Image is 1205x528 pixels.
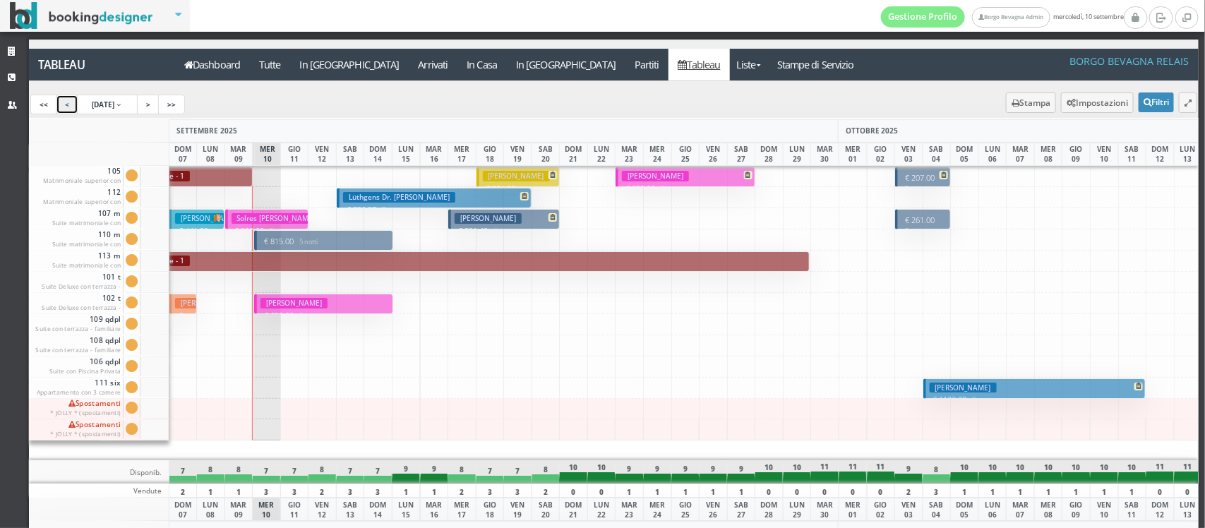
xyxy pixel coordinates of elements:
[1034,484,1063,498] div: 1
[225,209,308,229] button: Solres [PERSON_NAME] € 390.00 3 notti
[587,143,616,166] div: LUN 22
[252,484,281,498] div: 3
[699,460,728,484] div: 9
[113,167,252,187] button: Manutenzione - 1 € 0.00 27 notti
[1090,143,1119,166] div: VEN 10
[1062,498,1091,521] div: GIO 09
[364,484,392,498] div: 3
[923,378,1146,399] button: [PERSON_NAME] € 1123.20 8 notti
[33,336,123,355] span: 108 qdpl
[392,143,421,166] div: LUN 15
[175,310,192,354] p: € 236.00
[32,251,124,272] span: 113 m
[294,237,318,246] small: 5 notti
[839,484,868,498] div: 0
[364,460,392,484] div: 7
[671,484,700,498] div: 1
[1174,143,1203,166] div: LUN 13
[905,174,940,194] small: 2 notti
[254,230,393,251] button: € 815.00 5 notti 2 Adulti
[336,460,365,484] div: 7
[1006,498,1035,521] div: MAR 07
[52,261,121,279] small: Suite matrimoniale con terrazza
[1006,143,1035,166] div: MAR 07
[967,395,991,404] small: 8 notti
[168,460,197,484] div: 7
[1090,460,1119,484] div: 10
[476,460,505,484] div: 7
[212,213,222,222] img: room-undefined.png
[420,498,449,521] div: MAR 16
[894,498,923,521] div: VEN 03
[457,49,507,80] a: In Casa
[1062,460,1091,484] div: 10
[867,143,896,166] div: GIO 02
[29,484,170,498] div: Vendute
[1139,92,1174,112] button: Filtri
[1070,55,1189,67] h4: BORGO BEVAGNA RELAIS
[1062,143,1091,166] div: GIO 09
[196,484,225,498] div: 1
[1061,92,1134,113] button: Impostazioni
[265,227,289,236] small: 3 notti
[175,298,242,308] h3: [PERSON_NAME]
[448,143,476,166] div: MER 17
[343,192,455,203] h3: Lüthgens Dr. [PERSON_NAME]
[448,209,560,229] button: [PERSON_NAME] € 931.40 4 notti
[294,311,318,320] small: 5 notti
[52,240,121,258] small: Suite matrimoniale con terrazza
[1118,484,1147,498] div: 1
[727,460,756,484] div: 9
[846,126,899,136] span: OTTOBRE 2025
[476,498,505,521] div: GIO 18
[1006,484,1035,498] div: 1
[260,310,389,321] p: € 630.00
[1006,92,1056,113] button: Stampa
[252,460,281,484] div: 7
[260,236,389,247] p: € 815.00
[1146,460,1175,484] div: 11
[392,460,421,484] div: 9
[1034,143,1063,166] div: MER 08
[559,498,588,521] div: DOM 21
[972,7,1050,28] a: Borgo Bevagna Admin
[699,143,728,166] div: VEN 26
[587,460,616,484] div: 10
[901,172,947,194] p: € 207.00
[810,143,839,166] div: MAR 30
[308,460,337,484] div: 8
[455,213,522,224] h3: [PERSON_NAME]
[252,498,281,521] div: MER 10
[56,95,78,114] a: <
[950,460,979,484] div: 10
[615,143,644,166] div: MAR 23
[978,484,1007,498] div: 1
[29,49,175,80] a: Tableau
[587,484,616,498] div: 0
[671,143,700,166] div: GIO 25
[1174,460,1203,484] div: 11
[643,143,672,166] div: MER 24
[169,294,196,314] button: [PERSON_NAME] € 236.00
[168,484,197,498] div: 2
[699,484,728,498] div: 1
[503,143,532,166] div: VEN 19
[32,209,124,230] span: 107 m
[49,420,124,439] span: Spostamenti
[176,126,237,136] span: SETTEMBRE 2025
[476,167,560,187] button: [PERSON_NAME] € 354.35 3 notti
[290,49,409,80] a: In [GEOGRAPHIC_DATA]
[810,498,839,521] div: MAR 30
[49,399,124,418] span: Spostamenti
[587,498,616,521] div: LUN 22
[1090,498,1119,521] div: VEN 10
[978,460,1007,484] div: 10
[1146,498,1175,521] div: DOM 12
[1006,460,1035,484] div: 10
[30,95,57,114] a: <<
[559,484,588,498] div: 0
[950,143,979,166] div: DOM 05
[930,383,997,393] h3: [PERSON_NAME]
[616,167,755,187] button: [PERSON_NAME] € 630.00 5 notti
[232,213,321,224] h3: Solres [PERSON_NAME]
